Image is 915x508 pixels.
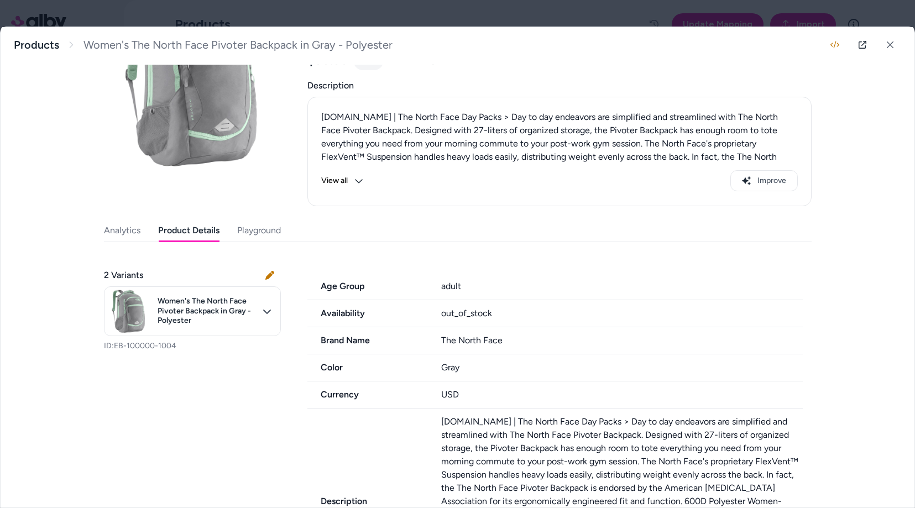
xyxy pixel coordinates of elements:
span: Description [307,495,428,508]
span: Age Group [307,280,428,293]
p: ID: EB-100000-1004 [104,341,281,352]
div: Gray [441,361,803,374]
span: Availability [307,307,428,320]
div: USD [441,388,803,401]
button: Product Details [158,219,219,242]
div: adult [441,280,803,293]
span: Women's The North Face Pivoter Backpack in Gray - Polyester [158,296,256,326]
span: Color [307,361,428,374]
nav: breadcrumb [14,38,393,52]
button: Improve [730,170,798,191]
span: Women's The North Face Pivoter Backpack in Gray - Polyester [83,38,393,52]
a: Products [14,38,59,52]
img: the-north-face-pivoter-backpack-women-s-.jpg [107,289,151,333]
p: [DOMAIN_NAME] | The North Face Day Packs > Day to day endeavors are simplified and streamlined wi... [321,111,798,243]
span: Brand Name [307,334,428,347]
button: Women's The North Face Pivoter Backpack in Gray - Polyester [104,286,281,336]
div: out_of_stock [441,307,803,320]
span: Description [307,79,812,92]
button: Analytics [104,219,140,242]
button: Playground [237,219,281,242]
span: 2 Variants [104,269,143,282]
div: The North Face [441,334,803,347]
button: View all [321,170,363,191]
span: Currency [307,388,428,401]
